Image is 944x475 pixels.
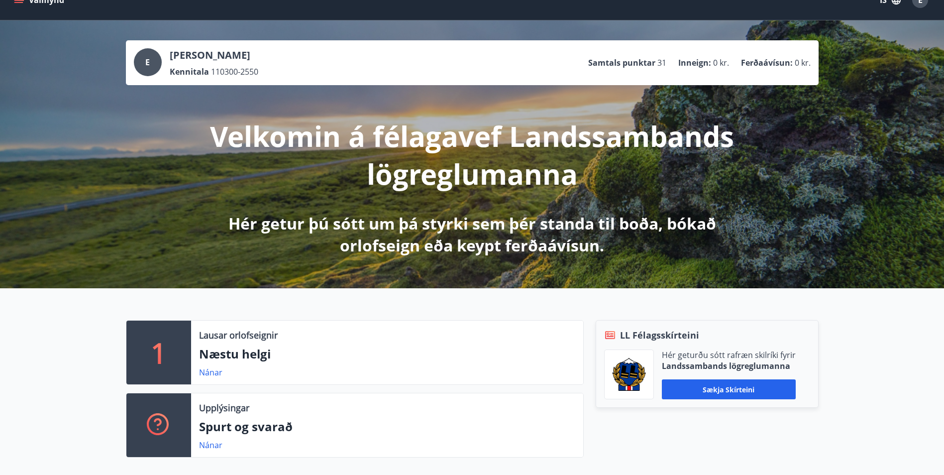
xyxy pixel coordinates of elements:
[199,367,222,378] a: Nánar
[145,57,150,68] span: E
[170,48,258,62] p: [PERSON_NAME]
[151,334,167,371] p: 1
[199,346,575,362] p: Næstu helgi
[210,117,735,193] p: Velkomin á félagavef Landssambands lögreglumanna
[199,440,222,451] a: Nánar
[170,66,209,77] p: Kennitala
[199,329,278,342] p: Lausar orlofseignir
[211,66,258,77] span: 110300-2550
[662,360,796,371] p: Landssambands lögreglumanna
[199,418,575,435] p: Spurt og svarað
[657,57,666,68] span: 31
[678,57,711,68] p: Inneign :
[620,329,699,342] span: LL Félagsskírteini
[662,350,796,360] p: Hér geturðu sótt rafræn skilríki fyrir
[795,57,811,68] span: 0 kr.
[612,358,646,391] img: 1cqKbADZNYZ4wXUG0EC2JmCwhQh0Y6EN22Kw4FTY.png
[741,57,793,68] p: Ferðaávísun :
[210,213,735,256] p: Hér getur þú sótt um þá styrki sem þér standa til boða, bókað orlofseign eða keypt ferðaávísun.
[713,57,729,68] span: 0 kr.
[588,57,655,68] p: Samtals punktar
[662,379,796,399] button: Sækja skírteini
[199,401,249,414] p: Upplýsingar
